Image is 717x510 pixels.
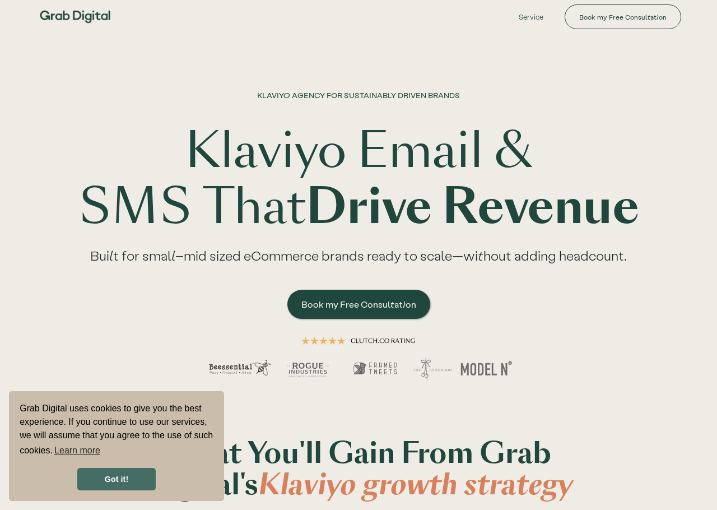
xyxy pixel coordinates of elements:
a: dismiss cookie message [77,468,156,490]
a: learn more about cookies [53,442,102,459]
a: Book my Free Consultation [565,4,681,29]
img: Grab Digital Logo [36,1,114,33]
div: Built for small–mid sized eCommerce brands ready to scale—without adding headcount. [68,235,649,284]
strong: What You'll Gain From Grab Digital's [145,434,551,504]
em: Klaviyo growth strategy [258,465,572,504]
div: cookieconsent [9,391,224,501]
h1: KLAVIYO AGENCY FOR SUSTAINABLY DRIVEN BRANDS [257,90,460,123]
span: Grab Digital uses cookies to give you the best experience. If you continue to use our services, w... [20,402,213,459]
h1: Klaviyo Email & SMS That [12,123,705,235]
a: Book my Free Consultation [287,290,430,319]
img: hero image demonstrating a 5 star rating across multiple clients [190,319,527,403]
strong: Drive Revenue [306,174,639,240]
